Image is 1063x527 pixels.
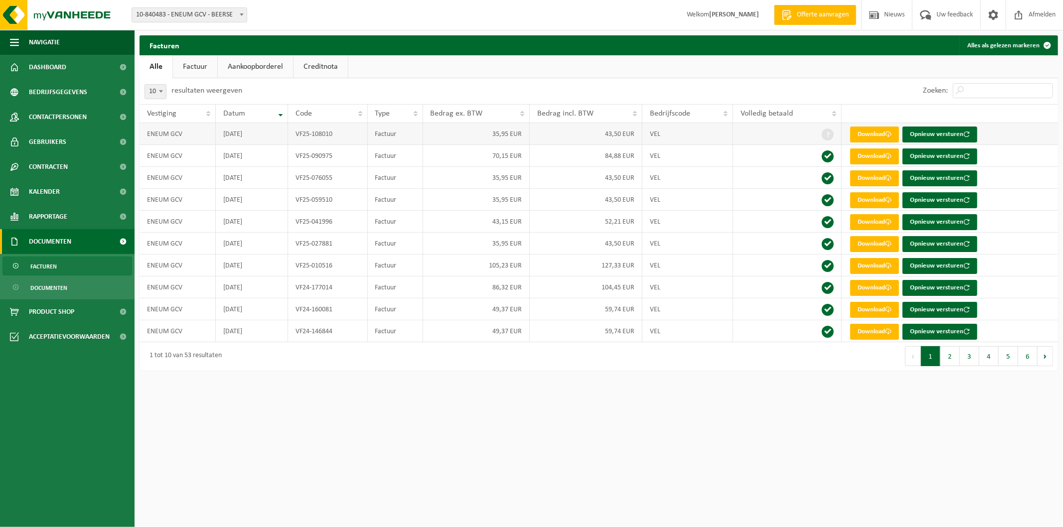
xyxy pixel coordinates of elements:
[2,278,132,297] a: Documenten
[423,255,530,276] td: 105,23 EUR
[288,167,368,189] td: VF25-076055
[1018,346,1038,366] button: 6
[431,110,483,118] span: Bedrag ex. BTW
[642,167,733,189] td: VEL
[223,110,245,118] span: Datum
[530,255,642,276] td: 127,33 EUR
[368,298,423,320] td: Factuur
[30,257,57,276] span: Facturen
[29,299,74,324] span: Product Shop
[903,280,977,296] button: Opnieuw versturen
[140,320,216,342] td: ENEUM GCV
[132,7,247,22] span: 10-840483 - ENEUM GCV - BEERSE
[642,189,733,211] td: VEL
[423,123,530,145] td: 35,95 EUR
[216,145,288,167] td: [DATE]
[145,85,166,99] span: 10
[423,189,530,211] td: 35,95 EUR
[530,167,642,189] td: 43,50 EUR
[218,55,293,78] a: Aankoopborderel
[294,55,348,78] a: Creditnota
[288,320,368,342] td: VF24-146844
[903,127,977,142] button: Opnieuw versturen
[368,167,423,189] td: Factuur
[140,276,216,298] td: ENEUM GCV
[140,211,216,233] td: ENEUM GCV
[850,280,899,296] a: Download
[132,8,247,22] span: 10-840483 - ENEUM GCV - BEERSE
[999,346,1018,366] button: 5
[140,189,216,211] td: ENEUM GCV
[375,110,390,118] span: Type
[530,320,642,342] td: 59,74 EUR
[29,154,68,179] span: Contracten
[850,148,899,164] a: Download
[216,276,288,298] td: [DATE]
[642,276,733,298] td: VEL
[423,276,530,298] td: 86,32 EUR
[29,229,71,254] span: Documenten
[903,324,977,340] button: Opnieuw versturen
[216,211,288,233] td: [DATE]
[530,276,642,298] td: 104,45 EUR
[216,320,288,342] td: [DATE]
[903,236,977,252] button: Opnieuw versturen
[288,255,368,276] td: VF25-010516
[423,233,530,255] td: 35,95 EUR
[850,127,899,142] a: Download
[774,5,856,25] a: Offerte aanvragen
[216,233,288,255] td: [DATE]
[905,346,921,366] button: Previous
[530,145,642,167] td: 84,88 EUR
[368,233,423,255] td: Factuur
[530,298,642,320] td: 59,74 EUR
[642,298,733,320] td: VEL
[741,110,793,118] span: Volledig betaald
[368,255,423,276] td: Factuur
[794,10,851,20] span: Offerte aanvragen
[29,105,87,130] span: Contactpersonen
[216,189,288,211] td: [DATE]
[940,346,960,366] button: 2
[296,110,312,118] span: Code
[140,123,216,145] td: ENEUM GCV
[145,84,166,99] span: 10
[173,55,217,78] a: Factuur
[850,258,899,274] a: Download
[216,167,288,189] td: [DATE]
[530,189,642,211] td: 43,50 EUR
[29,204,67,229] span: Rapportage
[147,110,176,118] span: Vestiging
[850,324,899,340] a: Download
[960,346,979,366] button: 3
[903,148,977,164] button: Opnieuw versturen
[140,255,216,276] td: ENEUM GCV
[903,192,977,208] button: Opnieuw versturen
[288,298,368,320] td: VF24-160081
[368,320,423,342] td: Factuur
[30,278,67,297] span: Documenten
[29,324,110,349] span: Acceptatievoorwaarden
[368,189,423,211] td: Factuur
[29,55,66,80] span: Dashboard
[642,145,733,167] td: VEL
[288,123,368,145] td: VF25-108010
[423,145,530,167] td: 70,15 EUR
[979,346,999,366] button: 4
[903,258,977,274] button: Opnieuw versturen
[288,189,368,211] td: VF25-059510
[903,302,977,318] button: Opnieuw versturen
[29,179,60,204] span: Kalender
[423,211,530,233] td: 43,15 EUR
[140,298,216,320] td: ENEUM GCV
[530,123,642,145] td: 43,50 EUR
[29,30,60,55] span: Navigatie
[216,123,288,145] td: [DATE]
[642,233,733,255] td: VEL
[709,11,759,18] strong: [PERSON_NAME]
[1038,346,1053,366] button: Next
[903,214,977,230] button: Opnieuw versturen
[368,211,423,233] td: Factuur
[368,145,423,167] td: Factuur
[850,302,899,318] a: Download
